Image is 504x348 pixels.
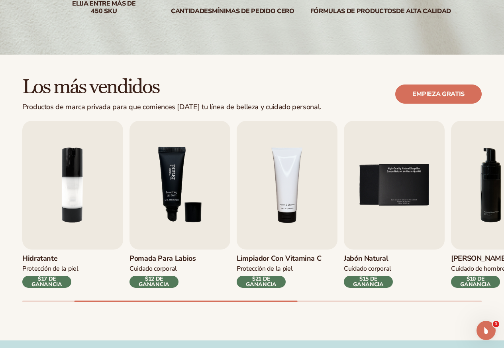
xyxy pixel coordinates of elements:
font: $12 DE GANANCIA [139,275,169,288]
font: 450 SKU [91,7,117,16]
font: Cuidado corporal [129,264,177,273]
iframe: Chat en vivo de Intercom [477,321,496,340]
font: mínimas de pedido cero [212,7,294,16]
a: Empieza gratis [395,85,482,104]
font: Productos de marca privada para que comiences [DATE] tu línea de belleza y cuidado personal. [22,102,321,112]
font: 1 [494,321,498,326]
a: 3 / 9 [129,121,230,288]
a: 2 / 9 [22,121,123,288]
font: Fórmulas de productos [310,7,396,16]
img: Imagen 4 de Shopify [129,121,230,250]
font: Limpiador con vitamina C [237,254,321,263]
font: Protección de la piel [237,264,292,273]
font: Empieza gratis [412,90,465,98]
font: de alta calidad [396,7,451,16]
font: Hidratante [22,254,57,263]
font: $17 DE GANANCIA [31,275,62,288]
font: Los más vendidos [22,75,159,99]
font: $21 DE GANANCIA [246,275,277,288]
font: Pomada para labios [129,254,196,263]
font: Cuidado corporal [344,264,391,273]
font: $10 DE GANANCIA [460,275,491,288]
font: Jabón natural [344,254,388,263]
font: $15 DE GANANCIA [353,275,384,288]
font: Protección de la piel [22,264,78,273]
font: Cantidades [171,7,212,16]
a: 4 / 9 [237,121,337,288]
a: 5 / 9 [344,121,445,288]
